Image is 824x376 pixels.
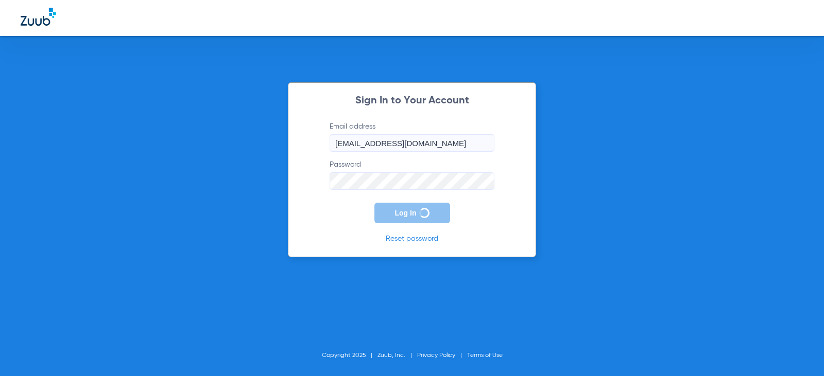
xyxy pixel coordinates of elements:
li: Zuub, Inc. [377,350,417,361]
input: Email address [330,134,494,152]
h2: Sign In to Your Account [314,96,510,106]
img: Zuub Logo [21,8,56,26]
li: Copyright 2025 [322,350,377,361]
input: Password [330,172,494,190]
label: Email address [330,121,494,152]
a: Privacy Policy [417,352,455,359]
button: Log In [374,203,450,223]
label: Password [330,159,494,190]
a: Terms of Use [467,352,503,359]
span: Log In [395,209,417,217]
a: Reset password [386,235,438,242]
